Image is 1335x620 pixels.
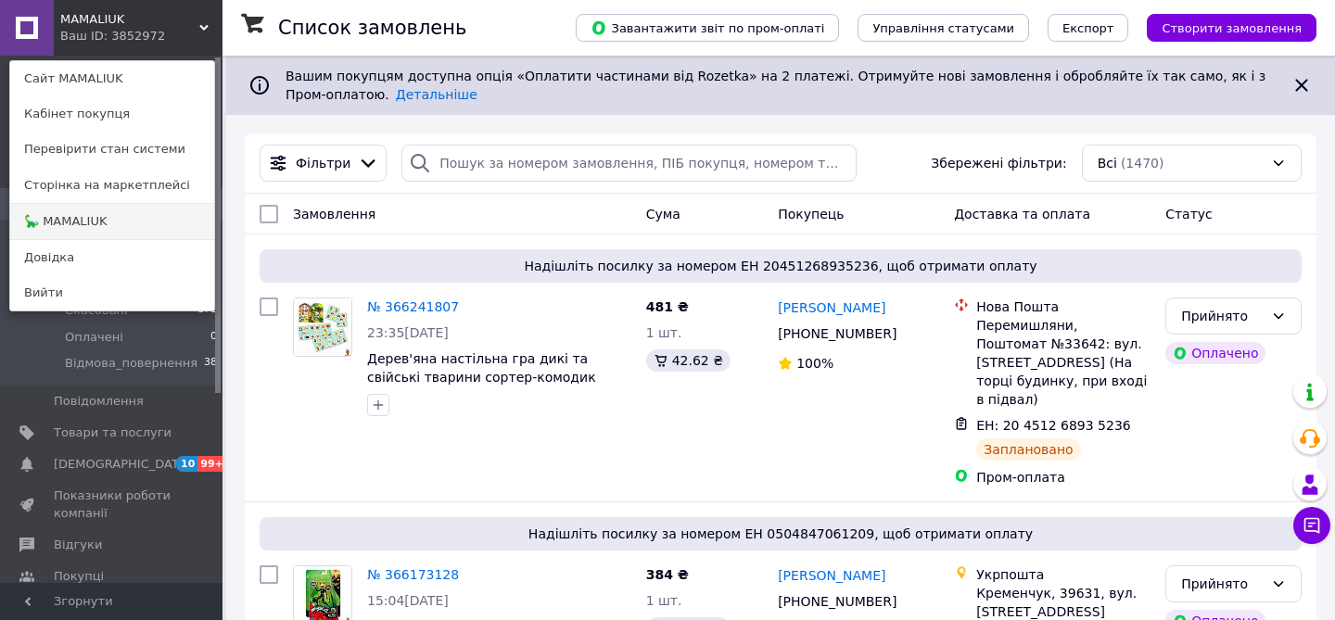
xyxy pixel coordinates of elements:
[1293,507,1330,544] button: Чат з покупцем
[774,321,900,347] div: [PHONE_NUMBER]
[396,87,477,102] a: Детальніше
[54,487,172,521] span: Показники роботи компанії
[646,299,689,314] span: 481 ₴
[1121,156,1164,171] span: (1470)
[931,154,1066,172] span: Збережені фільтри:
[646,567,689,582] span: 384 ₴
[65,329,123,346] span: Оплачені
[646,349,731,372] div: 42.62 ₴
[976,316,1151,409] div: Перемишляни, Поштомат №33642: вул. [STREET_ADDRESS] (На торці будинку, при вході в підвал)
[646,325,682,340] span: 1 шт.
[778,207,844,221] span: Покупець
[954,207,1090,221] span: Доставка та оплата
[176,456,197,472] span: 10
[1181,574,1264,594] div: Прийнято
[294,298,351,356] img: Фото товару
[54,393,144,410] span: Повідомлення
[778,298,885,317] a: [PERSON_NAME]
[367,593,449,608] span: 15:04[DATE]
[293,297,352,357] a: Фото товару
[1048,14,1129,42] button: Експорт
[60,28,138,44] div: Ваш ID: 3852972
[591,19,824,36] span: Завантажити звіт по пром-оплаті
[796,356,833,371] span: 100%
[367,567,459,582] a: № 366173128
[267,525,1294,543] span: Надішліть посилку за номером ЕН 0504847061209, щоб отримати оплату
[54,568,104,585] span: Покупці
[10,132,214,167] a: Перевірити стан системи
[1128,19,1316,34] a: Створити замовлення
[1165,207,1213,221] span: Статус
[296,154,350,172] span: Фільтри
[646,207,680,221] span: Cума
[367,351,626,403] a: Дерев'яна настільна гра дикі та свійські тварини сортер-комодик віком від 3 років Ubumblebees PSF021
[10,240,214,275] a: Довідка
[1147,14,1316,42] button: Створити замовлення
[286,69,1265,102] span: Вашим покупцям доступна опція «Оплатити частинами від Rozetka» на 2 платежі. Отримуйте нові замов...
[976,418,1131,433] span: ЕН: 20 4512 6893 5236
[1181,306,1264,326] div: Прийнято
[204,355,217,372] span: 38
[54,456,191,473] span: [DEMOGRAPHIC_DATA]
[774,588,900,614] div: [PHONE_NUMBER]
[197,456,228,472] span: 99+
[65,355,197,372] span: Відмова_повернення
[367,299,459,314] a: № 366241807
[872,21,1014,35] span: Управління статусами
[976,297,1151,316] div: Нова Пошта
[367,325,449,340] span: 23:35[DATE]
[210,329,217,346] span: 0
[10,96,214,132] a: Кабінет покупця
[976,565,1151,584] div: Укрпошта
[1162,21,1302,35] span: Створити замовлення
[278,17,466,39] h1: Список замовлень
[1098,154,1117,172] span: Всі
[54,424,172,441] span: Товари та послуги
[1165,342,1265,364] div: Оплачено
[60,11,199,28] span: MAMALIUK
[1062,21,1114,35] span: Експорт
[10,61,214,96] a: Сайт MAMALIUK
[646,593,682,608] span: 1 шт.
[10,204,214,239] a: 🦕 MAMALIUK
[293,207,375,221] span: Замовлення
[54,537,102,553] span: Відгуки
[858,14,1029,42] button: Управління статусами
[10,168,214,203] a: Сторінка на маркетплейсі
[401,145,857,182] input: Пошук за номером замовлення, ПІБ покупця, номером телефону, Email, номером накладної
[267,257,1294,275] span: Надішліть посилку за номером ЕН 20451268935236, щоб отримати оплату
[10,275,214,310] a: Вийти
[778,566,885,585] a: [PERSON_NAME]
[976,468,1151,487] div: Пром-оплата
[576,14,839,42] button: Завантажити звіт по пром-оплаті
[976,438,1081,461] div: Заплановано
